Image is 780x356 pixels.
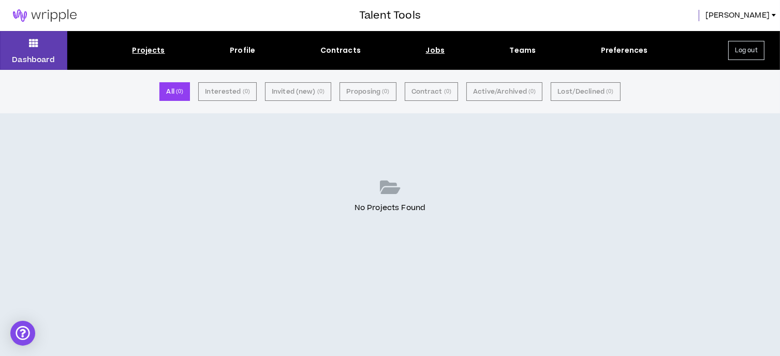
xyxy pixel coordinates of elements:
div: Profile [230,45,255,56]
button: All (0) [159,82,190,101]
h3: Talent Tools [359,8,421,23]
p: No Projects Found [355,202,425,214]
button: Interested (0) [198,82,257,101]
div: Contracts [320,45,361,56]
div: Jobs [426,45,445,56]
small: ( 0 ) [606,87,613,96]
small: ( 0 ) [176,87,183,96]
button: Contract (0) [405,82,458,101]
small: ( 0 ) [317,87,325,96]
p: Dashboard [12,54,55,65]
small: ( 0 ) [528,87,536,96]
div: Teams [510,45,536,56]
small: ( 0 ) [444,87,451,96]
button: Proposing (0) [340,82,396,101]
small: ( 0 ) [243,87,250,96]
div: Preferences [601,45,648,56]
button: Active/Archived (0) [466,82,542,101]
div: Open Intercom Messenger [10,321,35,346]
span: [PERSON_NAME] [705,10,770,21]
button: Lost/Declined (0) [551,82,620,101]
button: Invited (new) (0) [265,82,331,101]
small: ( 0 ) [382,87,389,96]
button: Log out [728,41,764,60]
